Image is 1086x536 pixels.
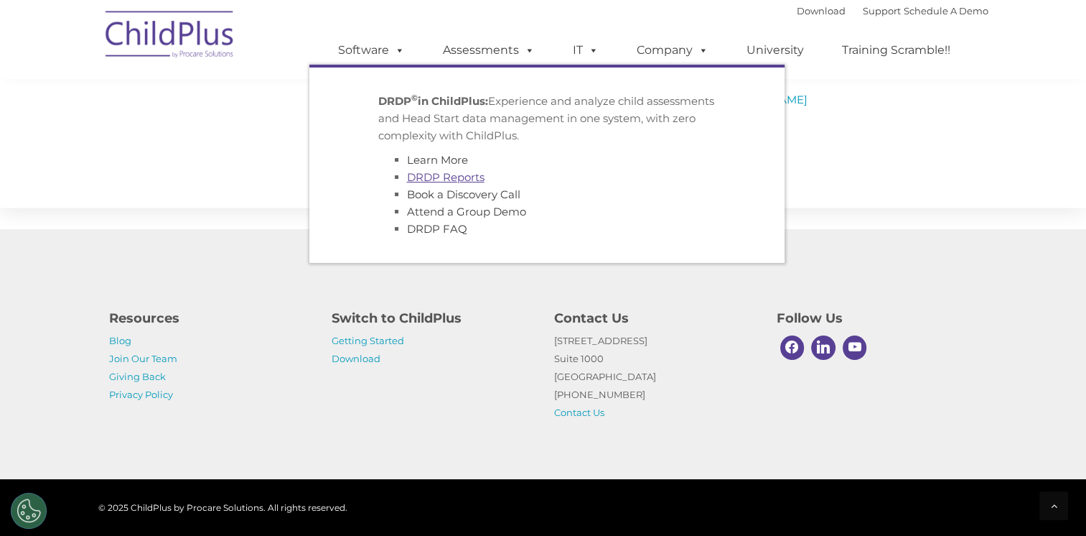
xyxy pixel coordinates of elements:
[554,407,604,418] a: Contact Us
[332,308,533,328] h4: Switch to ChildPlus
[109,389,173,400] a: Privacy Policy
[11,493,47,529] button: Cookies Settings
[109,308,310,328] h4: Resources
[378,93,716,144] p: Experience and analyze child assessments and Head Start data management in one system, with zero ...
[324,36,419,65] a: Software
[808,332,839,364] a: Linkedin
[622,36,723,65] a: Company
[904,5,988,17] a: Schedule A Demo
[429,36,549,65] a: Assessments
[407,153,468,167] a: Learn More
[332,353,380,364] a: Download
[554,308,755,328] h4: Contact Us
[98,1,242,73] img: ChildPlus by Procare Solutions
[732,36,818,65] a: University
[777,308,978,328] h4: Follow Us
[863,5,901,17] a: Support
[378,94,488,108] strong: DRDP in ChildPlus:
[109,353,177,364] a: Join Our Team
[407,205,526,218] a: Attend a Group Demo
[777,332,808,364] a: Facebook
[407,188,520,201] a: Book a Discovery Call
[852,381,1086,536] iframe: Chat Widget
[98,502,347,513] span: © 2025 ChildPlus by Procare Solutions. All rights reserved.
[797,5,846,17] a: Download
[407,222,467,236] a: DRDP FAQ
[411,93,418,103] sup: ©
[332,335,404,346] a: Getting Started
[828,36,965,65] a: Training Scramble!!
[554,332,755,422] p: [STREET_ADDRESS] Suite 1000 [GEOGRAPHIC_DATA] [PHONE_NUMBER]
[407,170,485,184] a: DRDP Reports
[109,371,166,382] a: Giving Back
[558,36,613,65] a: IT
[797,5,988,17] font: |
[109,335,131,346] a: Blog
[839,332,871,364] a: Youtube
